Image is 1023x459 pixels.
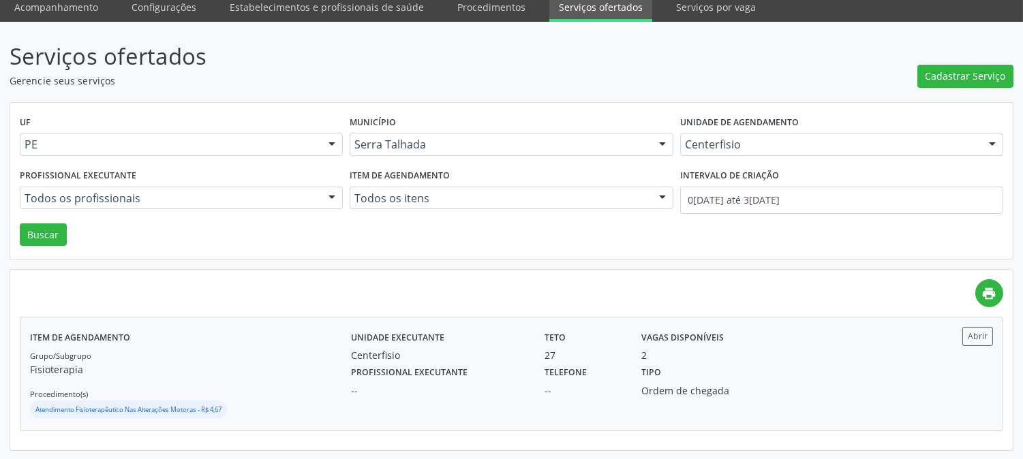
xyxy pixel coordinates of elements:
label: UF [20,112,31,133]
label: Item de agendamento [30,327,130,348]
label: Vagas disponíveis [641,327,724,348]
div: -- [351,383,525,398]
small: Grupo/Subgrupo [30,351,91,361]
label: Intervalo de criação [680,165,779,187]
label: Unidade de agendamento [680,112,799,133]
a: print [975,279,1003,307]
span: PE [25,138,315,151]
button: Buscar [20,223,67,247]
span: Centerfisio [685,138,975,151]
p: Serviços ofertados [10,39,712,74]
label: Profissional executante [20,165,136,187]
span: Cadastrar Serviço [926,69,1006,83]
div: 2 [641,348,647,362]
input: Selecione um intervalo [680,187,1003,214]
p: Gerencie seus serviços [10,74,712,88]
label: Profissional executante [351,362,468,383]
label: Item de agendamento [350,165,450,187]
button: Cadastrar Serviço [917,65,1013,88]
div: Ordem de chegada [641,383,767,398]
label: Município [350,112,396,133]
div: 27 [545,348,622,362]
small: Atendimento Fisioterapêutico Nas Alterações Motoras - R$ 4,67 [35,405,222,414]
span: Todos os itens [354,191,645,205]
i: print [982,286,997,301]
div: -- [545,383,622,398]
label: Unidade executante [351,327,444,348]
label: Teto [545,327,566,348]
button: Abrir [962,327,993,345]
small: Procedimento(s) [30,389,88,399]
p: Fisioterapia [30,362,351,377]
div: Centerfisio [351,348,525,362]
span: Todos os profissionais [25,191,315,205]
span: Serra Talhada [354,138,645,151]
label: Tipo [641,362,661,383]
label: Telefone [545,362,587,383]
